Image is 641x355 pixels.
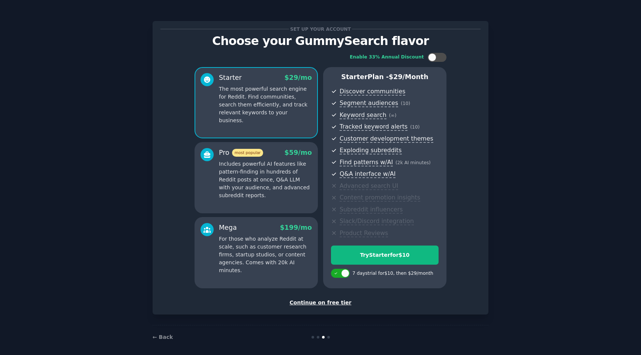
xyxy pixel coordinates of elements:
span: Subreddit influencers [340,206,403,214]
span: most popular [232,149,264,157]
span: Content promotion insights [340,194,420,202]
span: $ 59 /mo [285,149,312,156]
p: Includes powerful AI features like pattern-finding in hundreds of Reddit posts at once, Q&A LLM w... [219,160,312,199]
span: $ 29 /mo [285,74,312,81]
div: Starter [219,73,242,82]
div: 7 days trial for $10 , then $ 29 /month [352,270,433,277]
span: ( ∞ ) [389,113,397,118]
p: The most powerful search engine for Reddit. Find communities, search them efficiently, and track ... [219,85,312,124]
span: Advanced search UI [340,182,398,190]
p: For those who analyze Reddit at scale, such as customer research firms, startup studios, or conte... [219,235,312,274]
span: Slack/Discord integration [340,217,414,225]
span: Find patterns w/AI [340,159,393,166]
span: ( 10 ) [401,101,410,106]
div: Pro [219,148,263,157]
span: ( 10 ) [410,124,419,130]
p: Starter Plan - [331,72,439,82]
div: Continue on free tier [160,299,481,307]
span: $ 29 /month [389,73,428,81]
span: Set up your account [289,25,352,33]
button: TryStarterfor$10 [331,246,439,265]
div: Mega [219,223,237,232]
span: Q&A interface w/AI [340,170,395,178]
div: Try Starter for $10 [331,251,438,259]
p: Choose your GummySearch flavor [160,34,481,48]
a: ← Back [153,334,173,340]
span: Keyword search [340,111,386,119]
span: Segment audiences [340,99,398,107]
span: Product Reviews [340,229,388,237]
div: Enable 33% Annual Discount [350,54,424,61]
span: Customer development themes [340,135,433,143]
span: $ 199 /mo [280,224,312,231]
span: Tracked keyword alerts [340,123,407,131]
span: Exploding subreddits [340,147,401,154]
span: Discover communities [340,88,405,96]
span: ( 2k AI minutes ) [395,160,431,165]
